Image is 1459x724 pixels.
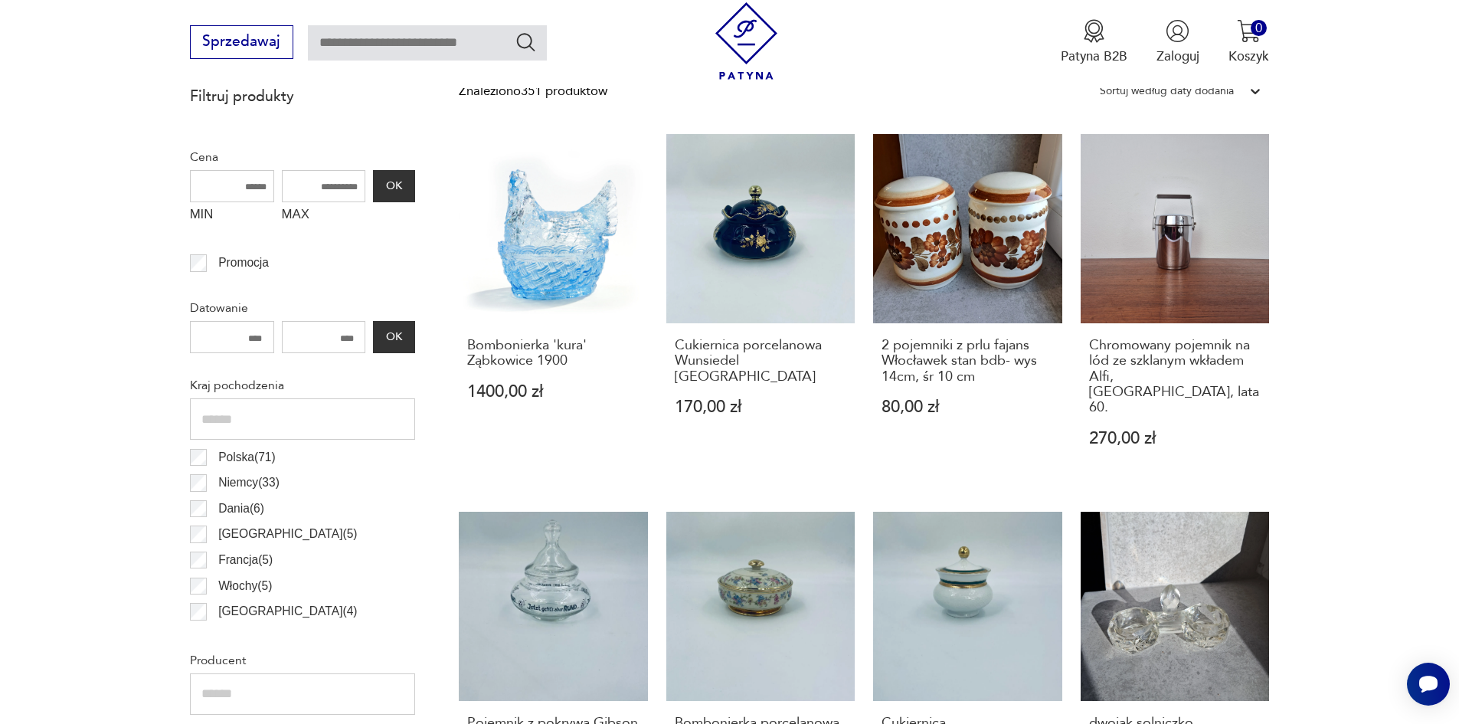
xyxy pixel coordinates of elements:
h3: Bombonierka 'kura' Ząbkowice 1900 [467,338,640,369]
p: Koszyk [1228,48,1269,65]
button: Zaloguj [1156,19,1199,65]
button: Sprzedawaj [190,25,293,59]
button: OK [373,170,414,202]
p: [GEOGRAPHIC_DATA] ( 5 ) [218,524,357,544]
p: Producent [190,650,415,670]
button: 0Koszyk [1228,19,1269,65]
p: Promocja [218,253,269,273]
img: Ikona medalu [1082,19,1106,43]
a: Bombonierka 'kura' Ząbkowice 1900Bombonierka 'kura' Ząbkowice 19001400,00 zł [459,134,648,483]
div: Sortuj według daty dodania [1100,81,1234,101]
p: Polska ( 71 ) [218,447,276,467]
p: Kraj pochodzenia [190,375,415,395]
p: 1400,00 zł [467,384,640,400]
p: Zaloguj [1156,48,1199,65]
p: Dania ( 6 ) [218,499,264,519]
p: Filtruj produkty [190,87,415,106]
a: Chromowany pojemnik na lód ze szklanym wkładem Alfi, Niemcy, lata 60.Chromowany pojemnik na lód z... [1081,134,1270,483]
div: Znaleziono 351 produktów [459,81,607,101]
img: Ikona koszyka [1237,19,1261,43]
img: Patyna - sklep z meblami i dekoracjami vintage [708,2,785,80]
img: Ikonka użytkownika [1166,19,1189,43]
p: Włochy ( 5 ) [218,576,272,596]
p: Cena [190,147,415,167]
p: 80,00 zł [882,399,1054,415]
p: [GEOGRAPHIC_DATA] ( 4 ) [218,601,357,621]
p: 170,00 zł [675,399,847,415]
p: Patyna B2B [1061,48,1127,65]
iframe: Smartsupp widget button [1407,663,1450,706]
a: Cukiernica porcelanowa Wunsiedel BavariaCukiernica porcelanowa Wunsiedel [GEOGRAPHIC_DATA]170,00 zł [666,134,855,483]
a: 2 pojemniki z prlu fajans Włocławek stan bdb- wys 14cm, śr 10 cm2 pojemniki z prlu fajans Włocław... [873,134,1062,483]
button: Patyna B2B [1061,19,1127,65]
p: Niemcy ( 33 ) [218,473,280,493]
a: Sprzedawaj [190,37,293,49]
div: 0 [1251,20,1267,36]
label: MIN [190,202,274,231]
h3: 2 pojemniki z prlu fajans Włocławek stan bdb- wys 14cm, śr 10 cm [882,338,1054,385]
button: OK [373,321,414,353]
p: 270,00 zł [1089,431,1261,447]
button: Szukaj [515,31,537,53]
p: Francja ( 5 ) [218,550,273,570]
p: Datowanie [190,298,415,318]
label: MAX [282,202,366,231]
a: Ikona medaluPatyna B2B [1061,19,1127,65]
h3: Cukiernica porcelanowa Wunsiedel [GEOGRAPHIC_DATA] [675,338,847,385]
h3: Chromowany pojemnik na lód ze szklanym wkładem Alfi, [GEOGRAPHIC_DATA], lata 60. [1089,338,1261,416]
p: Czechosłowacja ( 4 ) [218,627,319,647]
